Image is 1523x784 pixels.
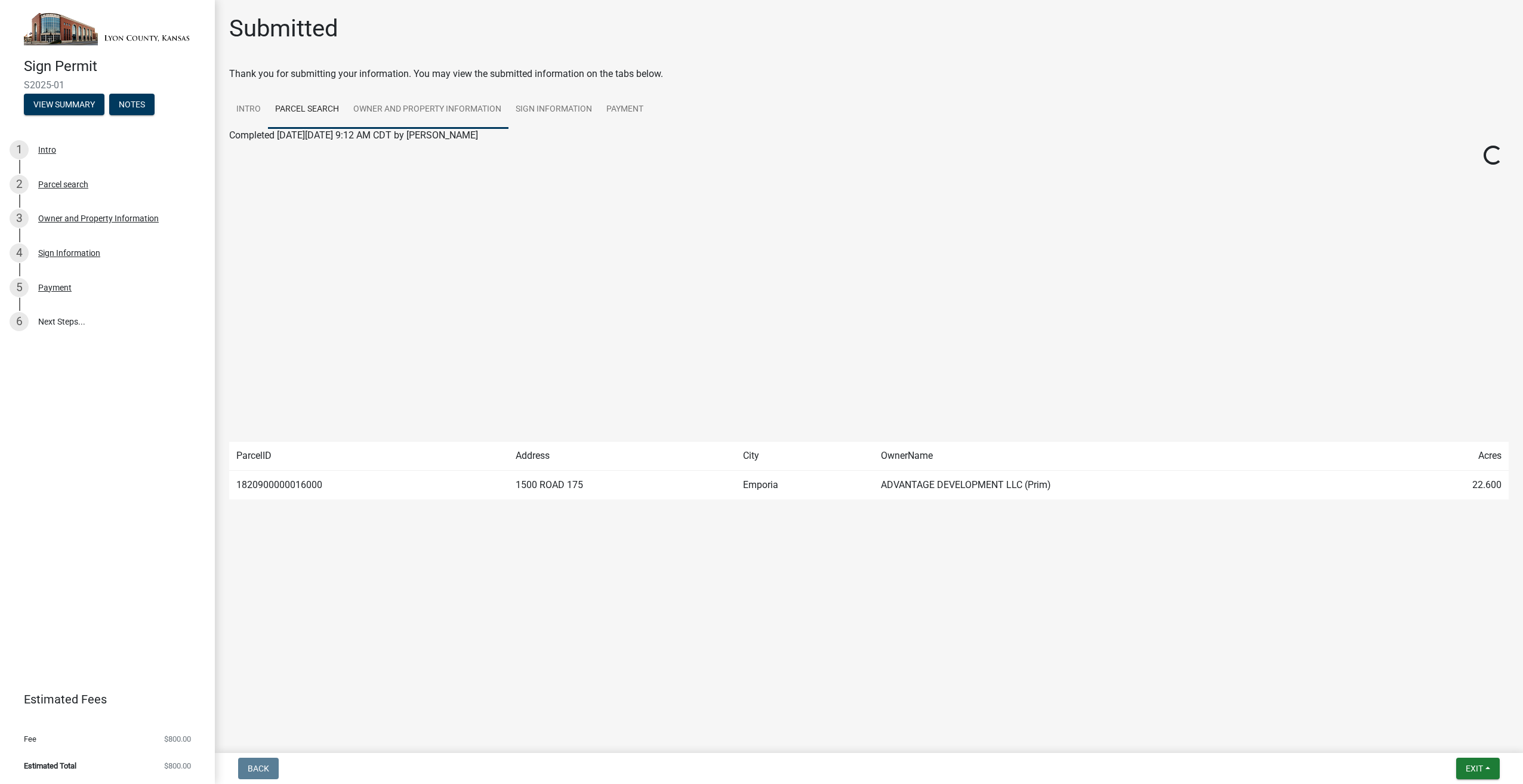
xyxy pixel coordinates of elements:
td: Emporia [736,471,874,500]
wm-modal-confirm: Summary [24,101,104,110]
div: Owner and Property Information [38,214,159,223]
td: 22.600 [1388,471,1509,500]
div: 5 [10,278,29,297]
td: 1500 ROAD 175 [508,471,736,500]
div: 1 [10,140,29,159]
td: City [736,442,874,471]
wm-modal-confirm: Notes [109,101,155,110]
div: 2 [10,175,29,194]
div: Thank you for submitting your information. You may view the submitted information on the tabs below. [229,67,1509,81]
div: 4 [10,243,29,263]
div: 6 [10,312,29,331]
td: Acres [1388,442,1509,471]
a: Owner and Property Information [346,91,508,129]
h1: Submitted [229,14,338,43]
span: Fee [24,735,36,743]
span: $800.00 [164,735,191,743]
td: ParcelID [229,442,508,471]
button: Back [238,758,279,779]
div: Payment [38,283,72,292]
a: Payment [599,91,650,129]
button: View Summary [24,94,104,115]
div: Sign Information [38,249,100,257]
a: Sign Information [508,91,599,129]
div: Intro [38,146,56,154]
div: Parcel search [38,180,88,189]
span: Completed [DATE][DATE] 9:12 AM CDT by [PERSON_NAME] [229,129,478,141]
button: Exit [1456,758,1500,779]
span: Exit [1466,764,1483,773]
div: 3 [10,209,29,228]
h4: Sign Permit [24,58,205,75]
a: Parcel search [268,91,346,129]
img: Lyon County, Kansas [24,13,196,45]
button: Notes [109,94,155,115]
span: $800.00 [164,762,191,770]
td: Address [508,442,736,471]
td: OwnerName [874,442,1387,471]
span: Estimated Total [24,762,76,770]
span: Back [248,764,269,773]
span: S2025-01 [24,79,191,91]
a: Intro [229,91,268,129]
a: Estimated Fees [10,687,196,711]
td: 1820900000016000 [229,471,508,500]
td: ADVANTAGE DEVELOPMENT LLC (Prim) [874,471,1387,500]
